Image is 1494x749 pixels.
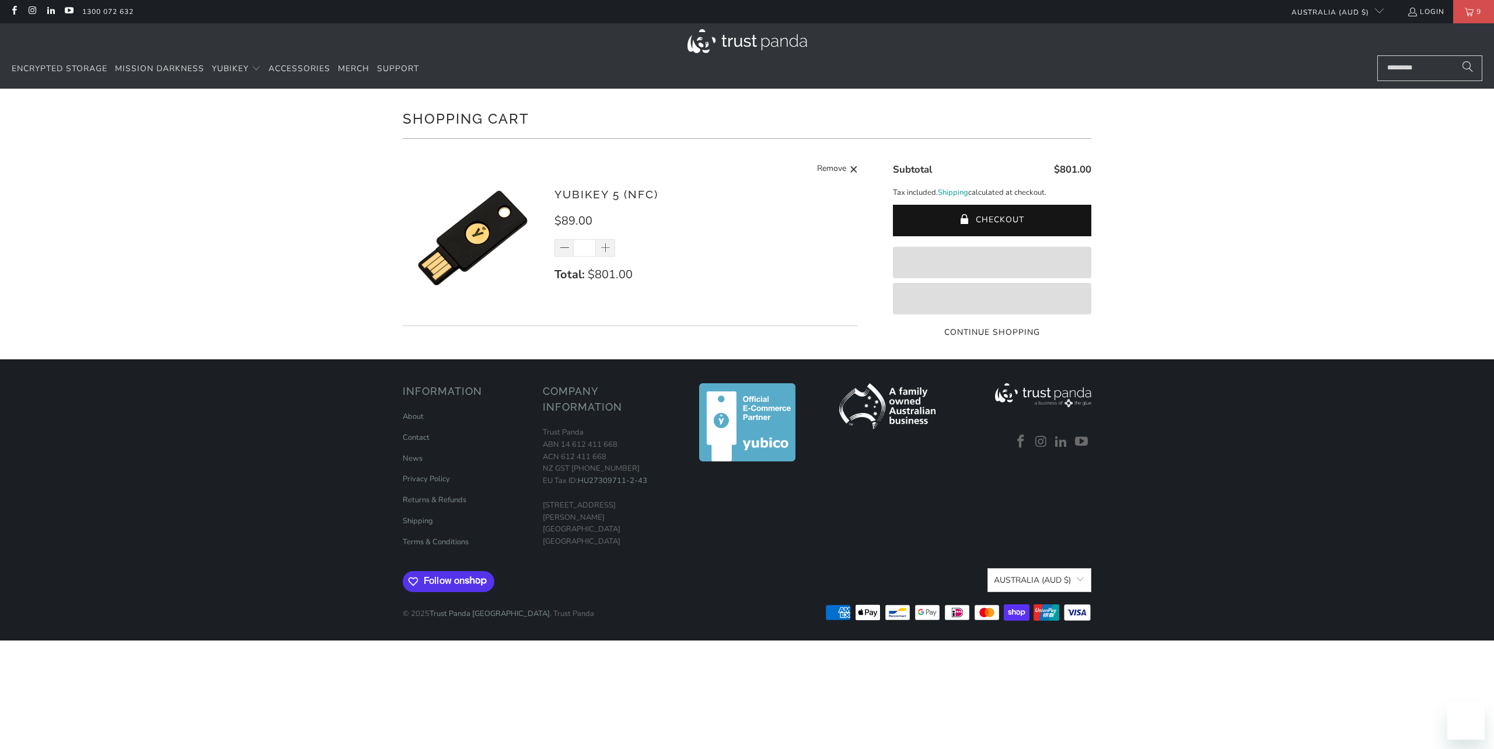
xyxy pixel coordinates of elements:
span: Merch [338,63,369,74]
a: About [403,411,424,422]
h1: Shopping Cart [403,106,1091,129]
a: Trust Panda Australia on Instagram [27,7,37,16]
a: YubiKey 5 (NFC) [554,188,658,201]
a: Accessories [268,55,330,83]
span: Support [377,63,419,74]
p: Tax included. calculated at checkout. [893,187,1091,199]
a: Returns & Refunds [403,495,466,505]
a: Remove [817,162,858,177]
a: Trust Panda Australia on Instagram [1032,435,1050,450]
a: Terms & Conditions [403,537,469,547]
span: Accessories [268,63,330,74]
img: Trust Panda Australia [687,29,807,53]
a: Privacy Policy [403,474,450,484]
a: Trust Panda [GEOGRAPHIC_DATA] [430,608,550,619]
span: Mission Darkness [115,63,204,74]
a: Trust Panda Australia on LinkedIn [46,7,55,16]
span: Remove [817,162,846,177]
p: Trust Panda ABN 14 612 411 668 ACN 612 411 668 NZ GST [PHONE_NUMBER] EU Tax ID: [STREET_ADDRESS][... [543,426,671,548]
button: Checkout [893,205,1091,236]
a: Shipping [403,516,433,526]
span: YubiKey [212,63,249,74]
summary: YubiKey [212,55,261,83]
a: Contact [403,432,430,443]
a: Merch [338,55,369,83]
span: $801.00 [588,267,633,282]
a: Shipping [938,187,968,199]
span: Subtotal [893,163,932,176]
span: Encrypted Storage [12,63,107,74]
button: Australia (AUD $) [987,568,1091,592]
a: 1300 072 632 [82,5,134,18]
a: Trust Panda Australia on Facebook [1012,435,1029,450]
a: Login [1407,5,1444,18]
span: $801.00 [1054,163,1091,176]
img: YubiKey 5 (NFC) [403,168,543,308]
iframe: Button to launch messaging window [1447,702,1485,740]
nav: Translation missing: en.navigation.header.main_nav [12,55,419,83]
a: Encrypted Storage [12,55,107,83]
a: Trust Panda Australia on YouTube [1073,435,1090,450]
span: $89.00 [554,213,592,229]
a: News [403,453,423,464]
a: Continue Shopping [893,326,1091,339]
button: Search [1453,55,1482,81]
a: Support [377,55,419,83]
a: Trust Panda Australia on YouTube [64,7,74,16]
a: Trust Panda Australia on LinkedIn [1053,435,1070,450]
p: © 2025 . Trust Panda [403,596,594,620]
input: Search... [1377,55,1482,81]
a: HU27309711-2-43 [578,475,647,486]
a: Mission Darkness [115,55,204,83]
a: Trust Panda Australia on Facebook [9,7,19,16]
strong: Total: [554,267,585,282]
